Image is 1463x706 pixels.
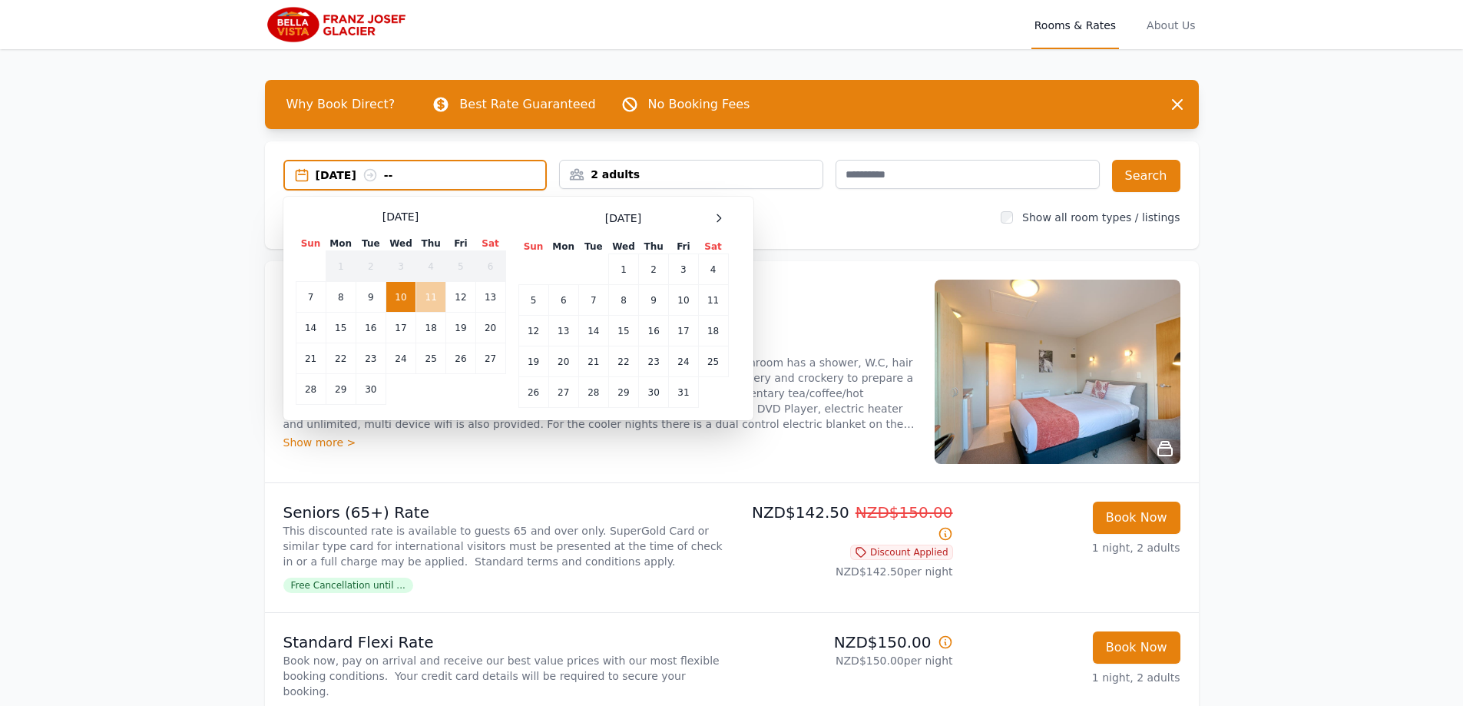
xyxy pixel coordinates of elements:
[738,564,953,579] p: NZD$142.50 per night
[1093,631,1180,664] button: Book Now
[669,240,698,254] th: Fri
[356,343,386,374] td: 23
[518,240,548,254] th: Sun
[669,377,698,408] td: 31
[446,343,475,374] td: 26
[578,377,608,408] td: 28
[669,254,698,285] td: 3
[416,343,446,374] td: 25
[386,313,415,343] td: 17
[326,374,356,405] td: 29
[475,251,505,282] td: 6
[296,282,326,313] td: 7
[639,346,669,377] td: 23
[850,545,953,560] span: Discount Applied
[698,240,728,254] th: Sat
[578,240,608,254] th: Tue
[518,377,548,408] td: 26
[578,346,608,377] td: 21
[639,316,669,346] td: 16
[316,167,546,183] div: [DATE] --
[416,282,446,313] td: 11
[698,285,728,316] td: 11
[356,313,386,343] td: 16
[608,377,638,408] td: 29
[475,343,505,374] td: 27
[738,653,953,668] p: NZD$150.00 per night
[283,653,726,699] p: Book now, pay on arrival and receive our best value prices with our most flexible booking conditi...
[296,374,326,405] td: 28
[605,210,641,226] span: [DATE]
[296,313,326,343] td: 14
[326,282,356,313] td: 8
[608,285,638,316] td: 8
[326,343,356,374] td: 22
[382,209,419,224] span: [DATE]
[283,578,413,593] span: Free Cancellation until ...
[738,631,953,653] p: NZD$150.00
[475,313,505,343] td: 20
[386,251,415,282] td: 3
[356,374,386,405] td: 30
[965,540,1180,555] p: 1 night, 2 adults
[283,435,916,450] div: Show more >
[475,237,505,251] th: Sat
[518,285,548,316] td: 5
[639,285,669,316] td: 9
[578,285,608,316] td: 7
[965,670,1180,685] p: 1 night, 2 adults
[560,167,823,182] div: 2 adults
[639,254,669,285] td: 2
[416,237,446,251] th: Thu
[265,6,412,43] img: Bella Vista Franz Josef Glacier
[548,346,578,377] td: 20
[446,237,475,251] th: Fri
[738,502,953,545] p: NZD$142.50
[1093,502,1180,534] button: Book Now
[669,346,698,377] td: 24
[416,313,446,343] td: 18
[639,377,669,408] td: 30
[475,282,505,313] td: 13
[548,285,578,316] td: 6
[518,316,548,346] td: 12
[648,95,750,114] p: No Booking Fees
[386,282,415,313] td: 10
[548,240,578,254] th: Mon
[416,251,446,282] td: 4
[608,240,638,254] th: Wed
[548,377,578,408] td: 27
[283,502,726,523] p: Seniors (65+) Rate
[446,251,475,282] td: 5
[283,631,726,653] p: Standard Flexi Rate
[296,343,326,374] td: 21
[608,346,638,377] td: 22
[608,254,638,285] td: 1
[274,89,408,120] span: Why Book Direct?
[856,503,953,522] span: NZD$150.00
[518,346,548,377] td: 19
[446,282,475,313] td: 12
[459,95,595,114] p: Best Rate Guaranteed
[548,316,578,346] td: 13
[669,316,698,346] td: 17
[356,251,386,282] td: 2
[608,316,638,346] td: 15
[446,313,475,343] td: 19
[639,240,669,254] th: Thu
[698,316,728,346] td: 18
[578,316,608,346] td: 14
[698,254,728,285] td: 4
[1112,160,1180,192] button: Search
[326,237,356,251] th: Mon
[386,237,415,251] th: Wed
[386,343,415,374] td: 24
[283,523,726,569] p: This discounted rate is available to guests 65 and over only. SuperGold Card or similar type card...
[1022,211,1180,224] label: Show all room types / listings
[669,285,698,316] td: 10
[326,251,356,282] td: 1
[356,282,386,313] td: 9
[326,313,356,343] td: 15
[296,237,326,251] th: Sun
[356,237,386,251] th: Tue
